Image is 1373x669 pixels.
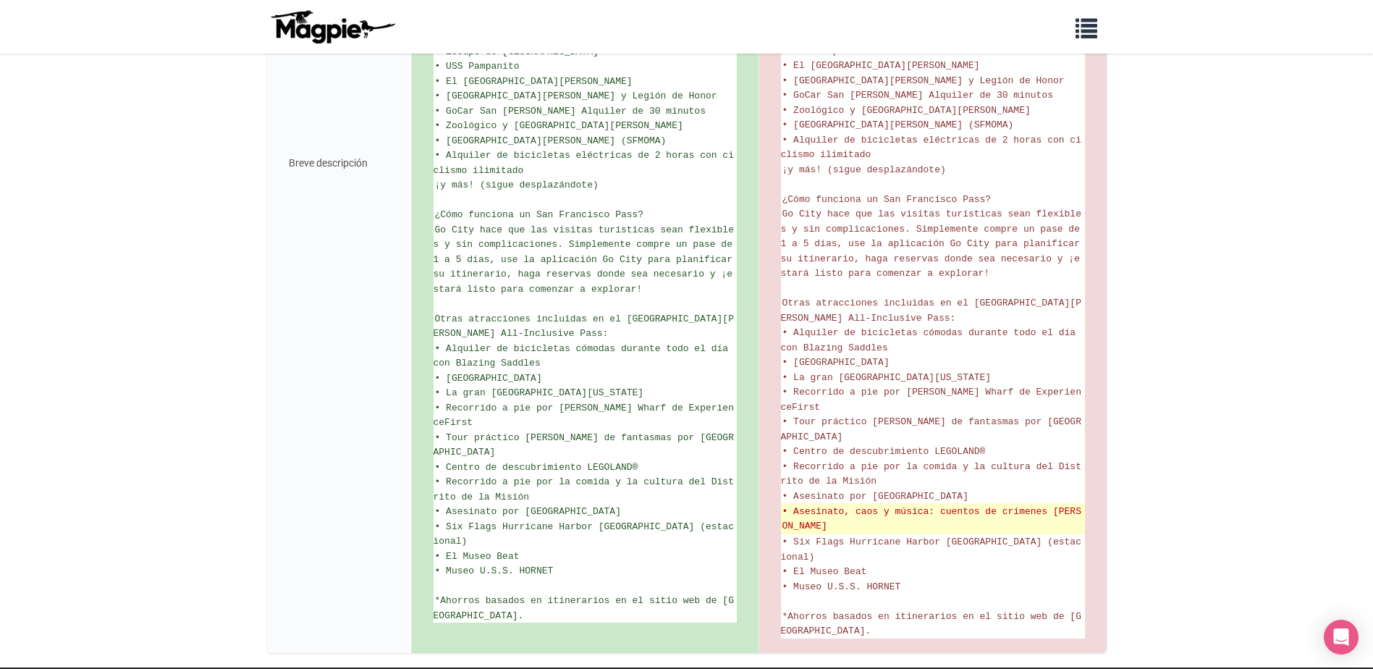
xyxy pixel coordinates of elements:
[782,46,867,56] span: • USS Pampanito
[781,209,1086,279] span: Go City hace que las visitas turísticas sean flexibles y sin complicaciones. Simplemente compre u...
[781,611,1081,637] span: *Ahorros basados en itinerarios en el sitio web de [GEOGRAPHIC_DATA].
[782,105,1031,116] span: • Zoológico y [GEOGRAPHIC_DATA][PERSON_NAME]
[782,372,992,383] span: • La gran [GEOGRAPHIC_DATA][US_STATE]
[435,76,633,87] span: • El [GEOGRAPHIC_DATA][PERSON_NAME]
[1324,620,1359,655] div: Abra Intercom Messenger
[782,90,1053,101] span: • GoCar San [PERSON_NAME] Alquiler de 30 minutos
[267,9,397,44] img: logo-ab69f6fb50320c5b225c76a69d11143b.png
[435,209,644,220] span: ¿Cómo funciona un San Francisco Pass?
[781,298,1081,324] span: Otras atracciones incluidas en el [GEOGRAPHIC_DATA][PERSON_NAME] All-Inclusive Pass:
[434,595,734,621] span: *Ahorros basados en itinerarios en el sitio web de [GEOGRAPHIC_DATA].
[781,461,1081,487] span: • Recorrido a pie por la comida y la cultura del Distrito de la Misión
[434,343,734,369] span: • Alquiler de bicicletas cómodas durante todo el día con Blazing Saddles
[781,387,1081,413] span: • Recorrido a pie por [PERSON_NAME] Wharf de ExperienceFirst
[782,75,1065,86] span: • [GEOGRAPHIC_DATA][PERSON_NAME] y Legión de Honor
[435,506,621,517] span: • Asesinato por [GEOGRAPHIC_DATA]
[435,120,683,131] span: • Zoológico y [GEOGRAPHIC_DATA][PERSON_NAME]
[434,224,738,295] span: Go City hace que las visitas turísticas sean flexibles y sin complicaciones. Simplemente compre u...
[435,565,554,576] span: • Museo U.S.S. HORNET
[781,327,1081,353] span: • Alquiler de bicicletas cómodas durante todo el día con Blazing Saddles
[435,387,644,398] span: • La gran [GEOGRAPHIC_DATA][US_STATE]
[782,194,992,205] span: ¿Cómo funciona un San Francisco Pass?
[782,446,986,457] span: • Centro de descubrimiento LEGOLAND®
[434,476,734,502] span: • Recorrido a pie por la comida y la cultura del Distrito de la Misión
[435,106,706,117] span: • GoCar San [PERSON_NAME] Alquiler de 30 minutos
[435,551,520,562] span: • El Museo Beat
[435,91,717,101] span: • [GEOGRAPHIC_DATA][PERSON_NAME] y Legión de Honor
[782,581,901,592] span: • Museo U.S.S. HORNET
[435,61,520,72] span: • USS Pampanito
[434,403,734,429] span: • Recorrido a pie por [PERSON_NAME] Wharf de ExperienceFirst
[435,373,542,384] span: • [GEOGRAPHIC_DATA]
[781,537,1081,563] span: • Six Flags Hurricane Harbor [GEOGRAPHIC_DATA] (estacional)
[435,462,638,473] span: • Centro de descubrimiento LEGOLAND®
[782,119,1014,130] span: • [GEOGRAPHIC_DATA][PERSON_NAME] (SFMOMA)
[435,180,599,190] span: ¡y más! (sigue desplazándote)
[434,314,734,340] span: Otras atracciones incluidas en el [GEOGRAPHIC_DATA][PERSON_NAME] All-Inclusive Pass:
[782,491,968,502] span: • Asesinato por [GEOGRAPHIC_DATA]
[434,521,734,547] span: • Six Flags Hurricane Harbor [GEOGRAPHIC_DATA] (estacional)
[782,164,946,175] span: ¡y más! (sigue desplazándote)
[781,135,1081,161] span: • Alquiler de bicicletas eléctricas de 2 horas con ciclismo ilimitado
[782,505,1083,533] del: • Asesinato, caos y música: cuentos de crímenes [PERSON_NAME]
[781,416,1081,442] span: • Tour práctico [PERSON_NAME] de fantasmas por [GEOGRAPHIC_DATA]
[782,60,980,71] span: • El [GEOGRAPHIC_DATA][PERSON_NAME]
[434,150,734,176] span: • Alquiler de bicicletas eléctricas de 2 horas con ciclismo ilimitado
[435,46,599,57] span: • Escape de [GEOGRAPHIC_DATA]
[434,432,734,458] span: • Tour práctico [PERSON_NAME] de fantasmas por [GEOGRAPHIC_DATA]
[782,566,867,577] span: • El Museo Beat
[782,357,890,368] span: • [GEOGRAPHIC_DATA]
[435,135,667,146] span: • [GEOGRAPHIC_DATA][PERSON_NAME] (SFMOMA)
